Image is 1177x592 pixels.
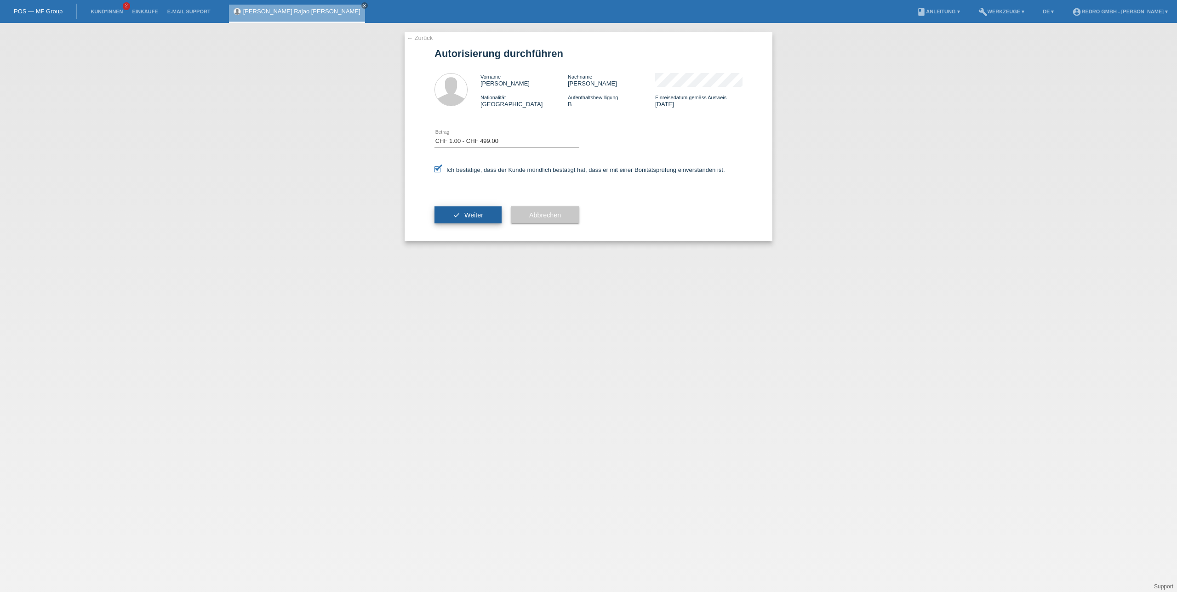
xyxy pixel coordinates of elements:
div: B [568,94,655,108]
i: book [917,7,926,17]
span: 2 [123,2,130,10]
button: Abbrechen [511,206,579,224]
a: E-Mail Support [163,9,215,14]
div: [PERSON_NAME] [480,73,568,87]
a: POS — MF Group [14,8,63,15]
a: buildWerkzeuge ▾ [974,9,1029,14]
a: bookAnleitung ▾ [912,9,964,14]
span: Vorname [480,74,501,80]
a: ← Zurück [407,34,433,41]
span: Aufenthaltsbewilligung [568,95,618,100]
div: [GEOGRAPHIC_DATA] [480,94,568,108]
div: [PERSON_NAME] [568,73,655,87]
i: check [453,211,460,219]
i: close [362,3,367,8]
a: Kund*innen [86,9,127,14]
span: Abbrechen [529,211,561,219]
label: Ich bestätige, dass der Kunde mündlich bestätigt hat, dass er mit einer Bonitätsprüfung einversta... [434,166,725,173]
span: Nachname [568,74,592,80]
span: Nationalität [480,95,506,100]
i: account_circle [1072,7,1081,17]
a: account_circleRedro GmbH - [PERSON_NAME] ▾ [1068,9,1172,14]
h1: Autorisierung durchführen [434,48,743,59]
span: Einreisedatum gemäss Ausweis [655,95,726,100]
a: close [361,2,368,9]
a: [PERSON_NAME] Rajao [PERSON_NAME] [243,8,360,15]
span: Weiter [464,211,483,219]
i: build [978,7,988,17]
a: Einkäufe [127,9,162,14]
a: Support [1154,583,1173,590]
a: DE ▾ [1038,9,1058,14]
button: check Weiter [434,206,502,224]
div: [DATE] [655,94,743,108]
